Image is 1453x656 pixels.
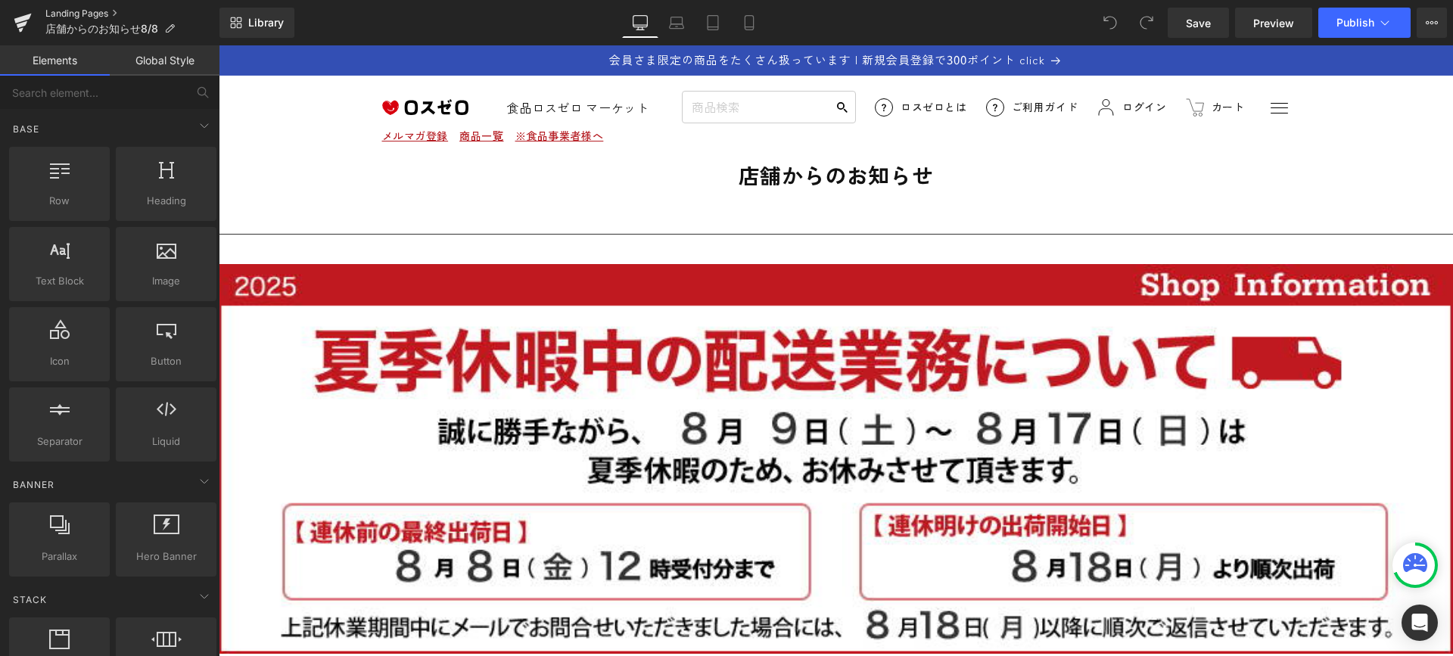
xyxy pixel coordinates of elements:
img: ガイドアイコン [767,53,786,71]
img: クエスションアイコン [656,53,674,71]
span: Base [11,122,41,136]
span: Parallax [14,549,105,564]
input: 商品検索 [471,50,611,73]
span: Banner [11,477,56,492]
a: ※食品事業者様へ [297,82,385,98]
a: ガイドアイコン ご利用ガイド [767,53,860,71]
span: カート [993,54,1026,70]
a: New Library [219,8,294,38]
a: カートアイコン カート [967,53,1026,71]
span: 店舗からのお知らせ8/8 [45,23,158,35]
div: Open Intercom Messenger [1402,605,1438,641]
span: Preview [1253,15,1294,31]
span: 会員さま限定の商品をたくさん扱っています | 新規会員登録で300ポイント click [390,6,826,22]
button: 検索 [618,50,629,73]
button: Publish [1318,8,1411,38]
span: Image [120,273,212,289]
a: Tablet [695,8,731,38]
a: メンバーアイコン ログイン [878,45,947,79]
a: 商品一覧 [241,82,285,98]
span: Hero Banner [120,549,212,564]
span: ロスゼロとは [682,54,748,70]
button: More [1417,8,1447,38]
span: Stack [11,592,48,607]
button: Undo [1095,8,1125,38]
a: Landing Pages [45,8,219,20]
img: ロスゼロ [163,54,250,70]
span: Button [120,353,212,369]
a: Desktop [622,8,658,38]
span: Publish [1336,17,1374,29]
img: カートアイコン [967,53,985,71]
a: Laptop [658,8,695,38]
a: Global Style [110,45,219,76]
a: クエスションアイコン ロスゼロとは [656,53,748,71]
span: Text Block [14,273,105,289]
span: ログイン [904,45,947,79]
a: メルマガ登録 [163,82,230,98]
a: Mobile [731,8,767,38]
h2: 食品ロスゼロ マーケット [288,54,431,70]
span: Save [1186,15,1211,31]
span: Heading [120,193,212,209]
img: メンバーアイコン [878,53,896,71]
span: Icon [14,353,105,369]
span: Separator [14,434,105,449]
a: Preview [1235,8,1312,38]
span: Library [248,16,284,30]
b: 店舗からのお知らせ [520,114,714,145]
span: Liquid [120,434,212,449]
button: Redo [1131,8,1162,38]
img: 検索ボタンアイコン [618,57,629,67]
span: ご利用ガイド [793,54,860,70]
span: Row [14,193,105,209]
